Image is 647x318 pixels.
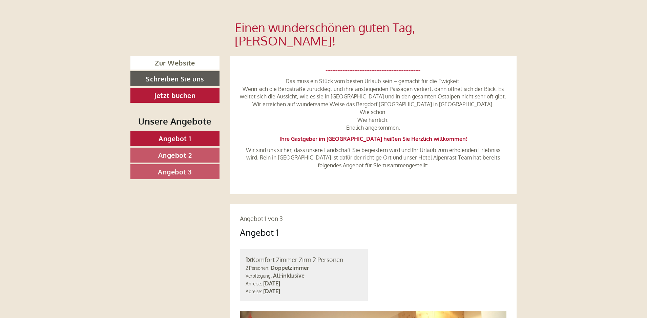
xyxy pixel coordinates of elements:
[240,78,506,131] span: Das muss ein Stück vom besten Urlaub sein – gemacht für die Ewigkeit. Wenn sich die Bergstraße zu...
[246,255,252,264] b: 1x
[159,134,191,143] span: Angebot 1
[263,288,280,295] b: [DATE]
[246,281,262,286] small: Anreise:
[10,20,109,25] div: Berghotel Alpenrast
[130,115,220,127] div: Unsere Angebote
[5,18,113,39] div: Guten Tag, wie können wir Ihnen helfen?
[246,147,500,169] span: Wir sind uns sicher, dass unsere Landschaft Sie begeistern wird und Ihr Urlaub zum erholenden Erl...
[240,226,278,239] div: Angebot 1
[130,88,220,103] a: Jetzt buchen
[246,273,272,279] small: Verpflegung:
[246,265,269,271] small: 2 Personen:
[121,5,146,17] div: [DATE]
[235,21,512,48] h1: Einen wunderschönen guten Tag, [PERSON_NAME]!
[326,67,420,73] span: --------------------------------------------------------
[246,255,362,264] div: Komfort Zimmer Zirm 2 Personen
[326,173,420,180] span: --------------------------------------------------------
[279,135,467,142] strong: Ihre Gastgeber im [GEOGRAPHIC_DATA] heißen Sie Herzlich willkommen!
[158,151,192,160] span: Angebot 2
[130,56,220,70] a: Zur Website
[158,167,192,176] span: Angebot 3
[246,288,262,294] small: Abreise:
[130,71,220,86] a: Schreiben Sie uns
[10,33,109,38] small: 20:20
[221,176,267,191] button: Senden
[240,215,283,222] span: Angebot 1 von 3
[271,264,309,271] b: Doppelzimmer
[273,272,305,279] b: All-inklusive
[263,280,280,287] b: [DATE]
